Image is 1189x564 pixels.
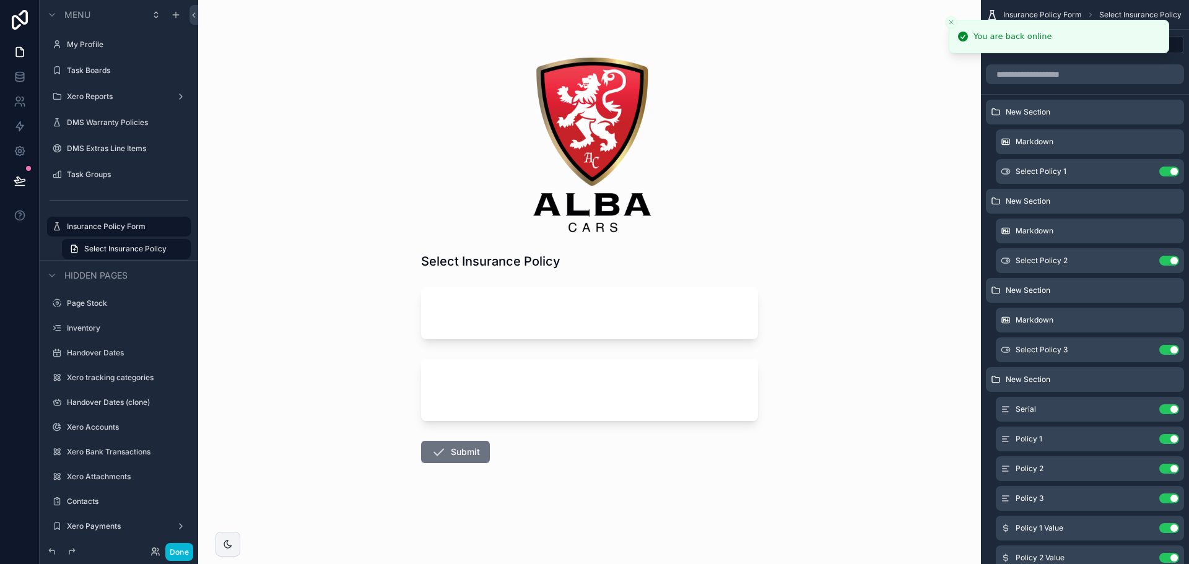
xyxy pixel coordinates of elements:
[945,16,957,28] button: Close toast
[1006,196,1050,206] span: New Section
[421,441,490,463] button: Submit
[84,244,167,254] span: Select Insurance Policy
[1016,523,1063,533] span: Policy 1 Value
[67,422,188,432] label: Xero Accounts
[67,497,188,506] label: Contacts
[62,239,191,259] a: Select Insurance Policy
[67,472,188,482] label: Xero Attachments
[67,92,171,102] label: Xero Reports
[67,170,188,180] label: Task Groups
[1016,137,1053,147] span: Markdown
[1006,375,1050,384] span: New Section
[1016,404,1036,414] span: Serial
[67,397,188,407] label: Handover Dates (clone)
[67,144,188,154] label: DMS Extras Line Items
[67,66,188,76] label: Task Boards
[1099,10,1182,20] span: Select Insurance Policy
[67,348,188,358] label: Handover Dates
[1016,226,1053,236] span: Markdown
[1006,285,1050,295] span: New Section
[1016,493,1043,503] span: Policy 3
[1016,464,1043,474] span: Policy 2
[973,30,1052,43] div: You are back online
[421,253,560,270] h1: Select Insurance Policy
[64,9,90,21] span: Menu
[1016,345,1068,355] span: Select Policy 3
[1006,107,1050,117] span: New Section
[67,323,188,333] label: Inventory
[165,543,193,561] button: Done
[1016,167,1066,176] span: Select Policy 1
[67,298,188,308] label: Page Stock
[67,222,183,232] label: Insurance Policy Form
[67,373,188,383] label: Xero tracking categories
[1003,10,1082,20] span: Insurance Policy Form
[67,447,188,457] label: Xero Bank Transactions
[67,118,188,128] label: DMS Warranty Policies
[64,269,128,282] span: Hidden pages
[1016,434,1042,444] span: Policy 1
[67,521,171,531] label: Xero Payments
[67,40,188,50] label: My Profile
[1016,256,1068,266] span: Select Policy 2
[1016,315,1053,325] span: Markdown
